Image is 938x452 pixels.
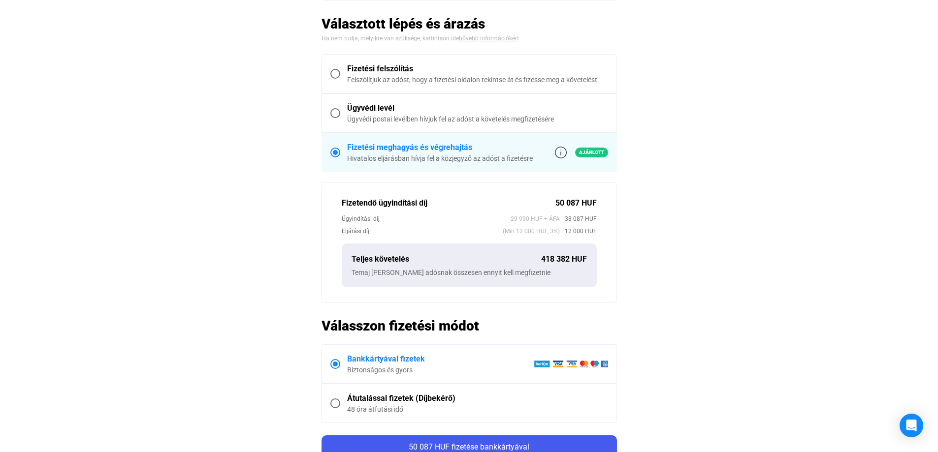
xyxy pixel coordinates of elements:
[347,142,533,153] div: Fizetési meghagyás és végrehajtás
[342,226,503,236] div: Eljárási díj
[511,214,560,224] span: 29 990 HUF + ÁFA
[342,214,511,224] div: Ügyindítási díj
[347,404,608,414] div: 48 óra átfutási idő
[347,114,608,124] div: Ügyvédi postai levélben hívjuk fel az adóst a követelés megfizetésére
[352,253,541,265] div: Teljes követelés
[347,75,608,85] div: Felszólítjuk az adóst, hogy a fizetési oldalon tekintse át és fizesse meg a követelést
[575,148,608,157] span: Ajánlott
[900,414,923,437] div: Open Intercom Messenger
[322,317,617,334] h2: Válasszon fizetési módot
[347,353,534,365] div: Bankkártyával fizetek
[560,214,597,224] span: 38 087 HUF
[342,197,555,209] div: Fizetendő ügyindítási díj
[347,365,534,375] div: Biztonságos és gyors
[322,35,459,42] span: Ha nem tudja, melyikre van szüksége, kattintson ide
[555,147,608,158] a: info-grey-outlineAjánlott
[555,147,567,158] img: info-grey-outline
[459,35,519,42] a: bővebb információkért
[409,442,529,452] span: 50 087 HUF fizetése bankkártyával
[555,197,597,209] div: 50 087 HUF
[534,360,608,368] img: barion
[347,102,608,114] div: Ügyvédi levél
[347,63,608,75] div: Fizetési felszólítás
[560,226,597,236] span: 12 000 HUF
[322,15,617,32] h2: Választott lépés és árazás
[503,226,560,236] span: (Min 12 000 HUF, 3%)
[347,153,533,163] div: Hivatalos eljárásban hívja fel a közjegyző az adóst a fizetésre
[352,268,587,277] div: Temaj [PERSON_NAME] adósnak összesen ennyit kell megfizetnie
[347,392,608,404] div: Átutalással fizetek (Díjbekérő)
[541,253,587,265] div: 418 382 HUF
